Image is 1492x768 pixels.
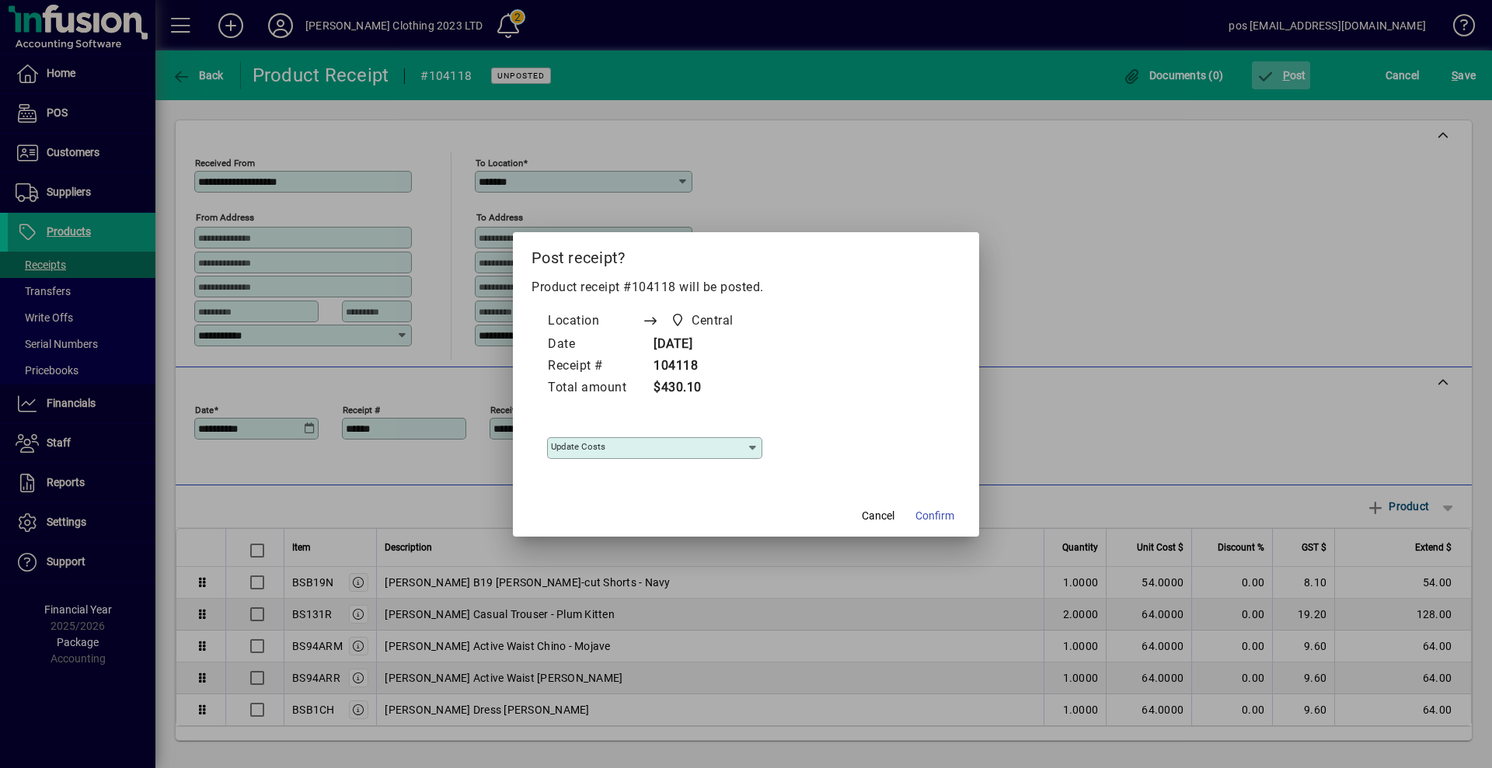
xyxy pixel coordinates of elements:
p: Product receipt #104118 will be posted. [532,278,960,297]
h2: Post receipt? [513,232,979,277]
td: Total amount [547,377,642,399]
span: Cancel [862,508,894,524]
td: Date [547,334,642,356]
td: [DATE] [642,334,763,356]
td: Location [547,309,642,334]
button: Confirm [909,502,960,530]
button: Cancel [853,502,903,530]
span: Central [692,311,734,330]
td: $430.10 [642,377,763,399]
td: Receipt # [547,356,642,377]
span: Confirm [915,508,954,524]
mat-label: Update costs [551,441,605,452]
td: 104118 [642,356,763,377]
span: Central [666,310,740,332]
